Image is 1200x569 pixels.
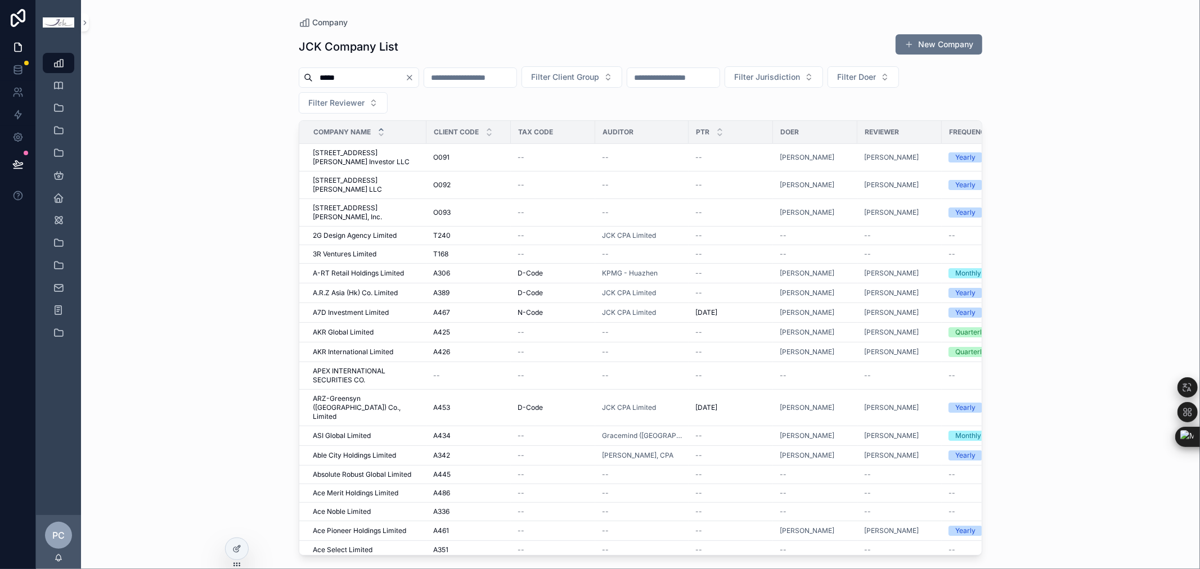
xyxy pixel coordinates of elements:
span: A306 [433,269,450,278]
span: -- [602,347,609,356]
span: A434 [433,431,451,440]
a: O092 [433,180,504,189]
a: -- [518,451,588,460]
span: [PERSON_NAME] [864,431,919,440]
span: A342 [433,451,450,460]
a: [PERSON_NAME] [864,451,935,460]
a: D-Code [518,288,588,297]
a: [PERSON_NAME] [864,431,935,440]
a: Yearly [949,180,1019,190]
span: 3R Ventures Limited [313,250,376,259]
span: -- [518,153,524,162]
a: Company [299,17,348,28]
a: Yearly [949,207,1019,218]
a: -- [518,347,588,356]
a: D-Code [518,403,588,412]
span: A7D Investment Limited [313,308,389,317]
a: -- [602,180,682,189]
span: [STREET_ADDRESS][PERSON_NAME], Inc. [313,204,420,222]
a: AKR Global Limited [313,328,420,337]
span: -- [695,431,702,440]
span: [PERSON_NAME] [780,288,834,297]
button: Select Button [522,66,622,88]
a: Yearly [949,308,1019,318]
span: KPMG - Huazhen [602,269,658,278]
span: A467 [433,308,450,317]
span: T168 [433,250,448,259]
span: 2G Design Agency Limited [313,231,397,240]
span: JCK CPA Limited [602,403,656,412]
span: JCK CPA Limited [602,231,656,240]
span: -- [518,431,524,440]
a: O091 [433,153,504,162]
a: [DATE] [695,403,766,412]
a: -- [518,371,588,380]
span: -- [518,231,524,240]
span: A453 [433,403,450,412]
div: Yearly [955,403,976,413]
a: -- [949,489,1019,498]
a: KPMG - Huazhen [602,269,682,278]
a: [PERSON_NAME] [864,403,919,412]
a: JCK CPA Limited [602,403,682,412]
a: [PERSON_NAME] [780,269,834,278]
a: [PERSON_NAME] [780,347,834,356]
a: [PERSON_NAME] [780,153,851,162]
a: [PERSON_NAME] [780,328,834,337]
button: New Company [896,34,982,55]
a: A467 [433,308,504,317]
a: -- [602,347,682,356]
a: -- [695,208,766,217]
span: [PERSON_NAME] [780,431,834,440]
a: A445 [433,470,504,479]
span: ASI Global Limited [313,431,371,440]
span: Able City Holdings Limited [313,451,396,460]
span: [STREET_ADDRESS][PERSON_NAME] LLC [313,176,420,194]
span: -- [602,208,609,217]
span: A389 [433,288,450,297]
span: -- [949,371,955,380]
a: [PERSON_NAME] [864,153,919,162]
div: Yearly [955,207,976,218]
span: [PERSON_NAME] [780,208,834,217]
a: [PERSON_NAME] [864,451,919,460]
a: -- [602,153,682,162]
a: [PERSON_NAME] [864,208,919,217]
a: Able City Holdings Limited [313,451,420,460]
span: -- [695,180,702,189]
a: -- [864,470,935,479]
a: [PERSON_NAME] [780,451,834,460]
a: [PERSON_NAME] [864,328,935,337]
a: -- [864,371,935,380]
span: O093 [433,208,451,217]
a: -- [695,489,766,498]
span: -- [695,328,702,337]
span: A.R.Z Asia (Hk) Co. Limited [313,288,398,297]
a: -- [780,231,851,240]
a: [PERSON_NAME], CPA [602,451,682,460]
a: [PERSON_NAME] [864,180,935,189]
a: [DATE] [695,308,766,317]
span: -- [695,347,702,356]
a: -- [695,328,766,337]
span: [PERSON_NAME] [864,180,919,189]
span: -- [695,208,702,217]
div: Yearly [955,308,976,318]
span: A445 [433,470,451,479]
span: ARZ-Greensyn ([GEOGRAPHIC_DATA]) Co., Limited [313,394,420,421]
span: [PERSON_NAME], CPA [602,451,673,460]
a: -- [518,180,588,189]
span: AKR Global Limited [313,328,374,337]
a: [PERSON_NAME] [864,347,935,356]
a: -- [949,371,1019,380]
a: [PERSON_NAME] [864,328,919,337]
span: -- [518,250,524,259]
a: -- [518,231,588,240]
span: -- [602,328,609,337]
a: Absolute Robust Global Limited [313,470,420,479]
span: -- [695,153,702,162]
span: JCK CPA Limited [602,308,656,317]
span: -- [518,347,524,356]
